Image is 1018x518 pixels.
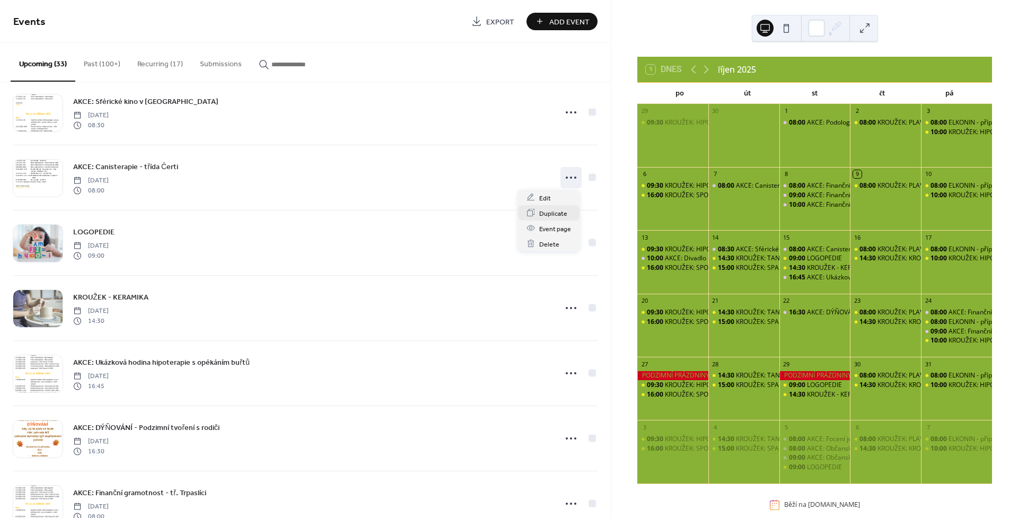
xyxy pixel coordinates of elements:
span: 15:00 [718,264,736,273]
div: KROUŽEK: HIPOTERAPIE - třída Draci + Trpaslíci [665,245,804,254]
div: 3 [640,423,648,431]
span: 16:45 [73,381,109,391]
div: KROUŽEK: SPORTOVNÍ HODINKA [637,264,708,273]
span: 10:00 [931,381,949,390]
span: [DATE] [73,241,109,251]
span: 14:30 [718,435,736,444]
div: KROUŽEK: SPORTOVNÍ HODINKA [637,444,708,453]
div: čt [848,83,916,104]
span: 09:30 [647,381,665,390]
a: LOGOPEDIE [73,226,115,238]
div: KROUŽEK: SPORTOVNÍ HODINKA [665,191,761,200]
span: AKCE: DÝŇOVÁNÍ - Podzimní tvoření s rodiči [73,423,220,434]
span: 08:00 [859,371,877,380]
span: 08:00 [859,245,877,254]
div: AKCE: Finanční gramotnost - tř. Vodníci [779,191,850,200]
span: AKCE: Ukázková hodina hipoterapie s opékáním buřtů [73,357,249,368]
span: AKCE: Canisterapie - třída Čerti [73,162,178,173]
div: KROUŽEK - KERAMIKA [779,390,850,399]
div: KROUŽEK: HIPOTERAPIE - třída Draci + Trpaslíci [637,118,708,127]
span: 10:00 [931,128,949,137]
div: KROUŽEK: TANEČKY [708,371,779,380]
div: říjen 2025 [718,63,756,76]
span: 16:00 [647,390,665,399]
div: KROUŽEK: SPARŤANSKÁ ŠKOLIČKA [708,381,779,390]
div: AKCE: Finanční gramotnost - tř. Čerti [779,200,850,209]
div: KROUŽEK: PLAVÁNÍ [850,435,921,444]
div: KROUŽEK: HIPOTERAPIE - třída Čerti, Vodníci [921,336,992,345]
span: Event page [539,223,571,234]
div: KROUŽEK: TANEČKY [736,254,795,263]
div: KROUŽEK: HIPOTERAPIE - třída Draci + Trpaslíci [637,245,708,254]
span: 09:30 [647,245,665,254]
span: 14:30 [859,254,877,263]
div: KROUŽEK - KERAMIKA [807,264,871,273]
div: AKCE: Podologie - Vyšetření nožiček v MŠ [807,118,928,127]
span: 10:00 [931,254,949,263]
span: 08:00 [859,181,877,190]
span: 09:30 [647,181,665,190]
div: KROUŽEK: KROUŽEK TVOŘIVÝCH RUČIČEK [850,254,921,263]
div: AKCE: Divadlo Kolovrat - tř. Vodníci + předškoláci Čerti [665,254,823,263]
div: KROUŽEK: HIPOTERAPIE - třída Draci + Trpaslíci [665,381,804,390]
span: 10:00 [647,254,665,263]
a: AKCE: Ukázková hodina hipoterapie s opékáním buřtů [73,356,249,368]
div: LOGOPEDIE [807,381,842,390]
div: ELKONIN - příprava na čtení [921,181,992,190]
div: PODZIMNÍ PRÁZDNINY [637,371,708,380]
button: Upcoming (33) [11,43,75,82]
div: AKCE: Občanská gramotnost - tř. Trpaslíci [807,453,929,462]
button: Add Event [526,13,598,30]
div: KROUŽEK: TANEČKY [708,308,779,317]
div: KROUŽEK: HIPOTERAPIE - třída Čerti, Vodníci [921,444,992,453]
span: 16:00 [647,264,665,273]
div: KROUŽEK: SPARŤANSKÁ ŠKOLIČKA [708,264,779,273]
div: KROUŽEK: HIPOTERAPIE - třída Draci + Trpaslíci [637,308,708,317]
div: AKCE: Finanční gramotnost - tř. Vodníci [807,181,921,190]
div: KROUŽEK: HIPOTERAPIE - třída Draci + Trpaslíci [665,435,804,444]
div: 30 [712,107,719,115]
div: po [646,83,713,104]
a: AKCE: Finanční gramotnost - tř. Trpaslíci [73,487,206,499]
span: 09:00 [789,463,807,472]
a: AKCE: DÝŇOVÁNÍ - Podzimní tvoření s rodiči [73,422,220,434]
span: 08:00 [789,435,807,444]
span: 08:00 [931,308,949,317]
div: KROUŽEK: PLAVÁNÍ [877,308,934,317]
span: 09:00 [789,254,807,263]
span: 09:30 [647,435,665,444]
span: [DATE] [73,437,109,446]
span: 08:00 [789,444,807,453]
span: 14:30 [789,390,807,399]
div: 7 [924,423,932,431]
div: KROUŽEK: SPARŤANSKÁ ŠKOLIČKA [736,264,838,273]
div: st [781,83,848,104]
div: AKCE: Občanská gramotnost - tř. Trpaslíci [779,444,850,453]
span: 08:00 [931,245,949,254]
span: 16:00 [647,318,665,327]
span: KROUŽEK - KERAMIKA [73,292,148,303]
div: 16 [853,233,861,241]
button: Submissions [191,43,250,81]
div: KROUŽEK: SPORTOVNÍ HODINKA [665,264,761,273]
span: 08:00 [931,435,949,444]
div: KROUŽEK: PLAVÁNÍ [877,435,934,444]
div: KROUŽEK: HIPOTERAPIE - třída Draci + Trpaslíci [637,435,708,444]
span: 08:00 [789,118,807,127]
div: KROUŽEK: SPORTOVNÍ HODINKA [637,191,708,200]
a: AKCE: Sférické kino v [GEOGRAPHIC_DATA] [73,95,218,108]
div: ELKONIN - příprava na čtení [921,118,992,127]
div: AKCE: Canisterapie - třída Draci [708,181,779,190]
span: 15:00 [718,381,736,390]
div: 4 [712,423,719,431]
span: LOGOPEDIE [73,227,115,238]
a: Export [463,13,522,30]
div: KROUŽEK - KERAMIKA [807,390,871,399]
a: AKCE: Canisterapie - třída Čerti [73,161,178,173]
div: LOGOPEDIE [779,463,850,472]
div: PODZIMNÍ PRÁZDNINY [779,371,850,380]
span: 14:30 [859,318,877,327]
div: KROUŽEK: HIPOTERAPIE - třída Draci + Trpaslíci [665,181,804,190]
div: KROUŽEK: PLAVÁNÍ [850,245,921,254]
